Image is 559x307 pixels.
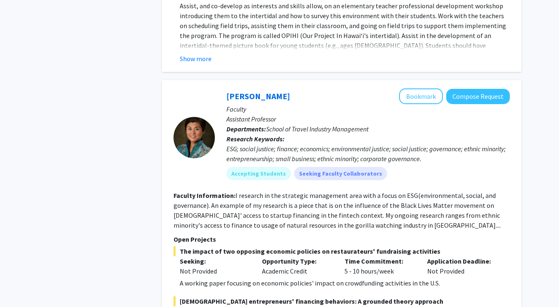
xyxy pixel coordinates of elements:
[345,256,415,266] p: Time Commitment:
[262,256,332,266] p: Opportunity Type:
[226,104,510,114] p: Faculty
[174,234,510,244] p: Open Projects
[226,91,290,101] a: [PERSON_NAME]
[421,256,504,276] div: Not Provided
[427,256,497,266] p: Application Deadline:
[294,167,387,180] mat-chip: Seeking Faculty Collaborators
[180,256,250,266] p: Seeking:
[174,191,501,229] fg-read-more: I research in the strategic management area with a focus on ESG(environmental, social, and govern...
[226,144,510,164] div: ESG; social justice; finance; economics; environmental justice; social justice; governance; ethni...
[226,135,285,143] b: Research Keywords:
[180,278,510,288] p: A working paper focusing on economic policies' impact on crowdfunding activities in the U.S.
[174,296,510,306] span: [DEMOGRAPHIC_DATA] entrepreneurs' financing behaviors: A grounded theory approach
[338,256,421,276] div: 5 - 10 hours/week
[180,1,510,70] p: Assist, and co-develop as interests and skills allow, on an elementary teacher professional devel...
[226,114,510,124] p: Assistant Professor
[226,125,266,133] b: Departments:
[174,191,235,200] b: Faculty Information:
[446,89,510,104] button: Compose Request to Xiaodan Mao-Clark
[180,266,250,276] div: Not Provided
[266,125,369,133] span: School of Travel Industry Management
[399,88,443,104] button: Add Xiaodan Mao-Clark to Bookmarks
[174,246,510,256] span: The impact of two opposing economic policies on restaurateurs' fundraising activities
[180,54,212,64] button: Show more
[226,167,291,180] mat-chip: Accepting Students
[256,256,338,276] div: Academic Credit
